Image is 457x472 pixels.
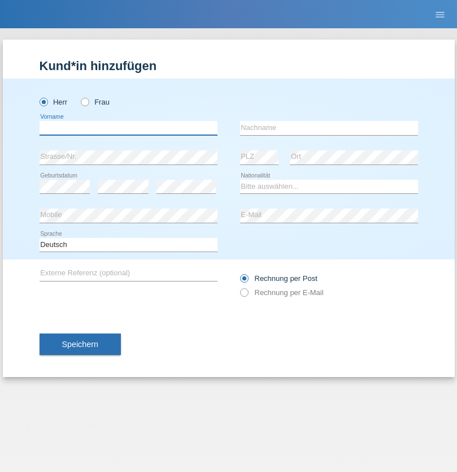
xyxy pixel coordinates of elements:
input: Herr [40,98,47,105]
input: Rechnung per E-Mail [240,288,247,302]
label: Herr [40,98,68,106]
label: Rechnung per Post [240,274,317,283]
label: Rechnung per E-Mail [240,288,324,297]
h1: Kund*in hinzufügen [40,59,418,73]
i: menu [434,9,446,20]
input: Frau [81,98,88,105]
input: Rechnung per Post [240,274,247,288]
a: menu [429,11,451,18]
span: Speichern [62,340,98,349]
button: Speichern [40,334,121,355]
label: Frau [81,98,110,106]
